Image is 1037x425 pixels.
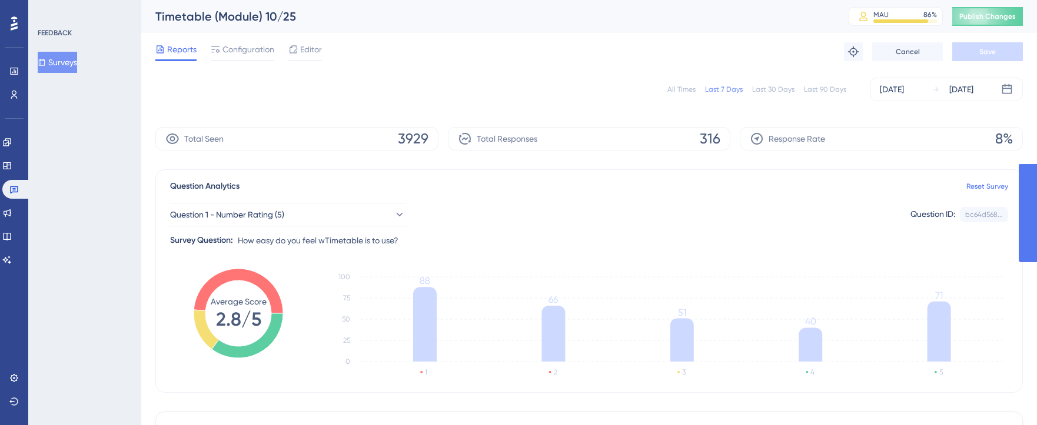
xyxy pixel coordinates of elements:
span: 3929 [398,129,428,148]
button: Surveys [38,52,77,73]
tspan: 71 [935,290,943,301]
span: Save [979,47,996,56]
span: Response Rate [769,132,825,146]
span: Editor [300,42,322,56]
div: Timetable (Module) 10/25 [155,8,819,25]
div: Survey Question: [170,233,233,247]
div: FEEDBACK [38,28,72,38]
div: bc64d568... [965,210,1003,219]
span: 8% [995,129,1013,148]
div: MAU [873,10,889,19]
text: 5 [939,368,943,376]
tspan: 25 [343,336,350,344]
div: 86 % [923,10,937,19]
tspan: 88 [420,275,430,286]
tspan: 66 [549,294,558,305]
div: [DATE] [949,82,973,96]
span: Publish Changes [959,12,1016,21]
a: Reset Survey [966,182,1008,191]
button: Question 1 - Number Rating (5) [170,203,406,226]
span: Question 1 - Number Rating (5) [170,208,284,222]
tspan: 51 [678,307,686,318]
span: 316 [700,129,720,148]
span: Total Responses [477,132,537,146]
button: Cancel [872,42,943,61]
div: [DATE] [880,82,904,96]
span: Reports [167,42,197,56]
button: Publish Changes [952,7,1023,26]
text: 2 [554,368,557,376]
div: Last 90 Days [804,85,846,94]
tspan: 2.8/5 [216,308,261,330]
span: How easy do you feel wTimetable is to use? [238,233,398,247]
tspan: Average Score [211,297,267,306]
div: All Times [667,85,696,94]
text: 1 [425,368,427,376]
div: Last 30 Days [752,85,795,94]
div: Last 7 Days [705,85,743,94]
span: Configuration [222,42,274,56]
button: Save [952,42,1023,61]
span: Cancel [896,47,920,56]
text: 4 [810,368,815,376]
tspan: 100 [338,273,350,281]
span: Question Analytics [170,179,240,193]
tspan: 0 [345,357,350,366]
text: 3 [682,368,686,376]
tspan: 50 [342,315,350,323]
div: Question ID: [910,207,955,222]
tspan: 40 [805,316,816,327]
iframe: UserGuiding AI Assistant Launcher [988,379,1023,414]
span: Total Seen [184,132,224,146]
tspan: 75 [343,294,350,302]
